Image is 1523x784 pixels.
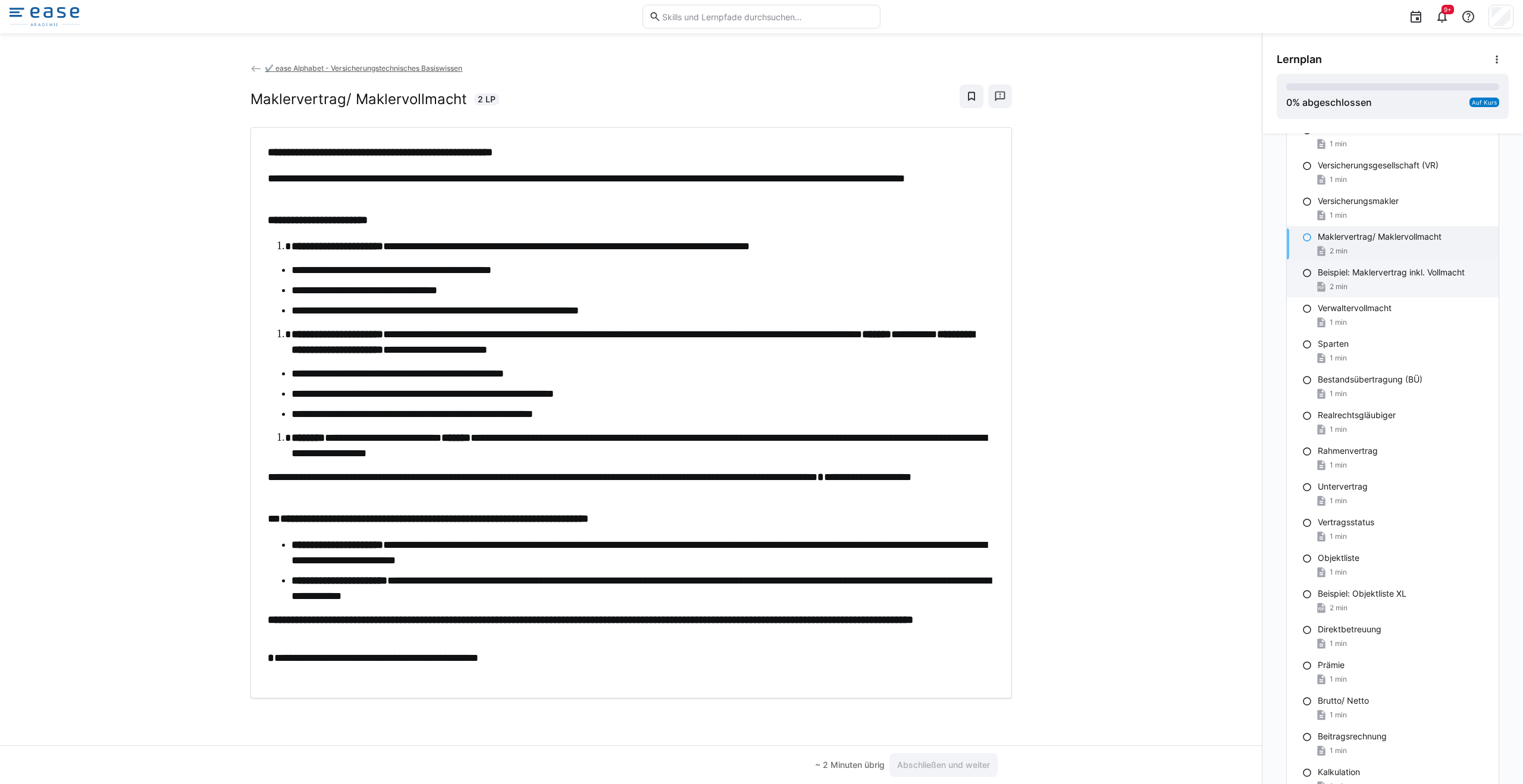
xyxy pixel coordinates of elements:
[1318,730,1387,742] p: Beitragsrechnung
[1318,516,1374,528] p: Vertragsstatus
[1330,246,1347,256] span: 2 min
[1318,623,1381,635] p: Direktbetreuung
[661,11,874,22] input: Skills und Lernpfade durchsuchen…
[250,64,463,73] a: ✔️ ease Alphabet - Versicherungstechnisches Basiswissen
[1330,746,1347,755] span: 1 min
[1318,374,1422,385] p: Bestandsübertragung (BÜ)
[1330,710,1347,720] span: 1 min
[1330,175,1347,184] span: 1 min
[1330,496,1347,506] span: 1 min
[1318,409,1396,421] p: Realrechtsgläubiger
[1318,552,1359,564] p: Objektliste
[250,90,467,108] h2: Maklervertrag/ Maklervollmacht
[1318,338,1349,350] p: Sparten
[1318,195,1399,207] p: Versicherungsmakler
[895,759,992,771] span: Abschließen und weiter
[1318,695,1369,707] p: Brutto/ Netto
[1330,425,1347,434] span: 1 min
[1318,231,1441,243] p: Maklervertrag/ Maklervollmacht
[1444,6,1452,13] span: 9+
[1318,766,1360,778] p: Kalkulation
[1330,318,1347,327] span: 1 min
[1330,603,1347,613] span: 2 min
[1330,389,1347,399] span: 1 min
[1318,266,1465,278] p: Beispiel: Maklervertrag inkl. Vollmacht
[1277,53,1322,66] span: Lernplan
[1330,675,1347,684] span: 1 min
[1318,481,1368,493] p: Untervertrag
[1330,567,1347,577] span: 1 min
[889,753,998,777] button: Abschließen und weiter
[1286,95,1372,109] div: % abgeschlossen
[478,93,496,105] span: 2 LP
[815,759,885,771] div: ~ 2 Minuten übrig
[1330,639,1347,648] span: 1 min
[1318,159,1439,171] p: Versicherungsgesellschaft (VR)
[1330,353,1347,363] span: 1 min
[1318,445,1378,457] p: Rahmenvertrag
[1318,659,1345,671] p: Prämie
[1472,99,1497,106] span: Auf Kurs
[1330,532,1347,541] span: 1 min
[1330,460,1347,470] span: 1 min
[265,64,462,73] span: ✔️ ease Alphabet - Versicherungstechnisches Basiswissen
[1318,588,1406,600] p: Beispiel: Objektliste XL
[1318,302,1392,314] p: Verwaltervollmacht
[1330,211,1347,220] span: 1 min
[1286,96,1292,108] span: 0
[1330,282,1347,291] span: 2 min
[1330,139,1347,149] span: 1 min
